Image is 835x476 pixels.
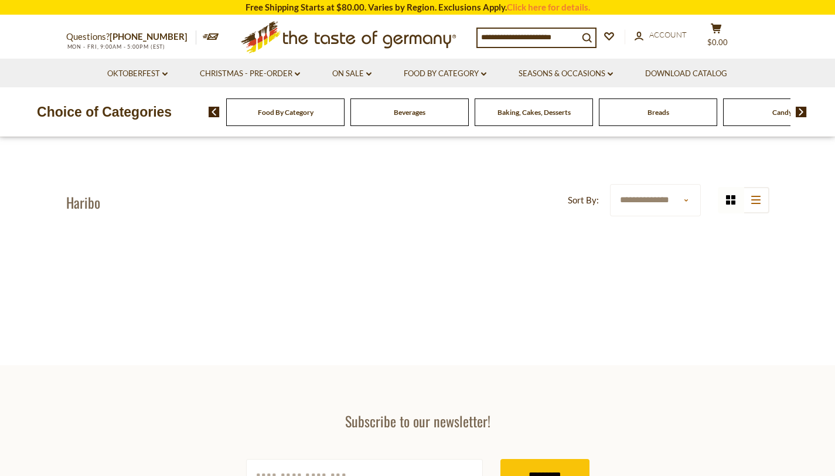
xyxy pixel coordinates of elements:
[649,30,687,39] span: Account
[394,108,425,117] a: Beverages
[635,29,687,42] a: Account
[332,67,372,80] a: On Sale
[507,2,590,12] a: Click here for details.
[796,107,807,117] img: next arrow
[258,108,313,117] a: Food By Category
[647,108,669,117] a: Breads
[404,67,486,80] a: Food By Category
[772,108,792,117] a: Candy
[497,108,571,117] a: Baking, Cakes, Desserts
[66,43,166,50] span: MON - FRI, 9:00AM - 5:00PM (EST)
[645,67,727,80] a: Download Catalog
[107,67,168,80] a: Oktoberfest
[246,412,589,430] h3: Subscribe to our newsletter!
[568,193,599,208] label: Sort By:
[110,31,188,42] a: [PHONE_NUMBER]
[699,23,734,52] button: $0.00
[519,67,613,80] a: Seasons & Occasions
[200,67,300,80] a: Christmas - PRE-ORDER
[707,38,728,47] span: $0.00
[66,29,196,45] p: Questions?
[66,193,100,211] h1: Haribo
[209,107,220,117] img: previous arrow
